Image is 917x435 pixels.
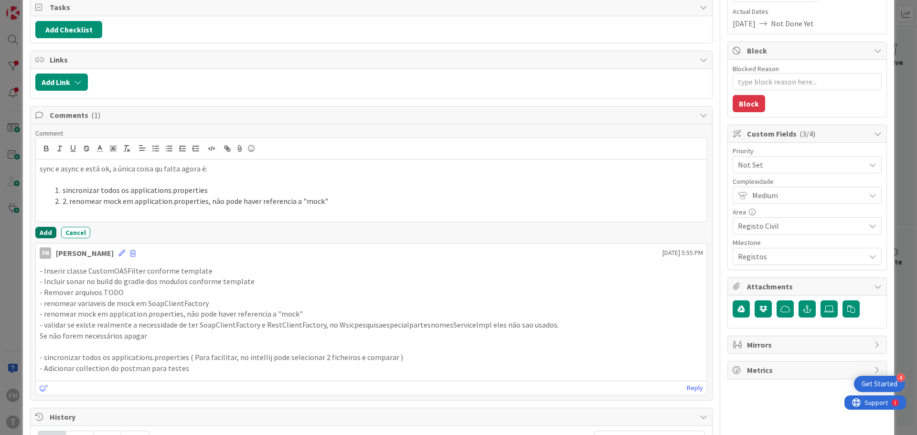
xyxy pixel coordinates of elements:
div: 1 [50,4,52,11]
div: Priority [733,148,882,154]
span: Not Set [738,158,860,171]
div: [PERSON_NAME] [56,247,114,259]
li: 2. renomear mock em application.properties, não pode haver referencia a "mock" [51,196,703,207]
span: Custom Fields [747,128,869,139]
a: Reply [687,382,703,394]
span: Registos [738,250,860,263]
span: Attachments [747,281,869,292]
span: [DATE] 5:55 PM [662,248,703,258]
p: - renomear mock em application.properties, não pode haver referencia a "mock" [40,308,703,319]
span: Metrics [747,364,869,376]
span: Links [50,54,695,65]
button: Cancel [61,227,90,238]
li: sincronizar todos os applications.properties [51,185,703,196]
p: sync e async e está ok, a única coisa qu falta agora é: [40,163,703,174]
div: Open Get Started checklist, remaining modules: 4 [854,376,905,392]
button: Add Link [35,74,88,91]
span: Comment [35,129,63,138]
span: Comments [50,109,695,121]
div: Complexidade [733,178,882,185]
span: Mirrors [747,339,869,350]
p: Se não forem necessários apagar [40,330,703,341]
span: Actual Dates [733,7,882,17]
span: Tasks [50,1,695,13]
p: - Inserir classe CustomOASFilter conforme template [40,265,703,276]
div: Area [733,209,882,215]
div: Get Started [862,379,897,389]
p: - validar se existe realmente a necessidade de ter SoapClientFactory e RestClientFactory, no Wsic... [40,319,703,330]
button: Block [733,95,765,112]
div: 4 [896,373,905,382]
span: Block [747,45,869,56]
p: - sincronizar todos os applications.properties ( Para facilitar, no intellij pode selecionar 2 fi... [40,352,703,363]
span: [DATE] [733,18,756,29]
label: Blocked Reason [733,64,779,73]
button: Add [35,227,56,238]
span: Not Done Yet [771,18,814,29]
span: Support [20,1,43,13]
span: ( 1 ) [91,110,100,120]
div: Milestone [733,239,882,246]
span: ( 3/4 ) [800,129,815,138]
p: - renomear variaveis de mock em SoapClientFactory [40,298,703,309]
div: FM [40,247,51,259]
p: - Remover arquivos TODO [40,287,703,298]
p: - Incluir sonar no build do gradle dos modulos conforme template [40,276,703,287]
button: Add Checklist [35,21,102,38]
span: Medium [752,189,860,202]
span: Registo Civil [738,219,860,233]
p: - Adicionar collection do postman para testes [40,363,703,374]
span: History [50,411,695,423]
